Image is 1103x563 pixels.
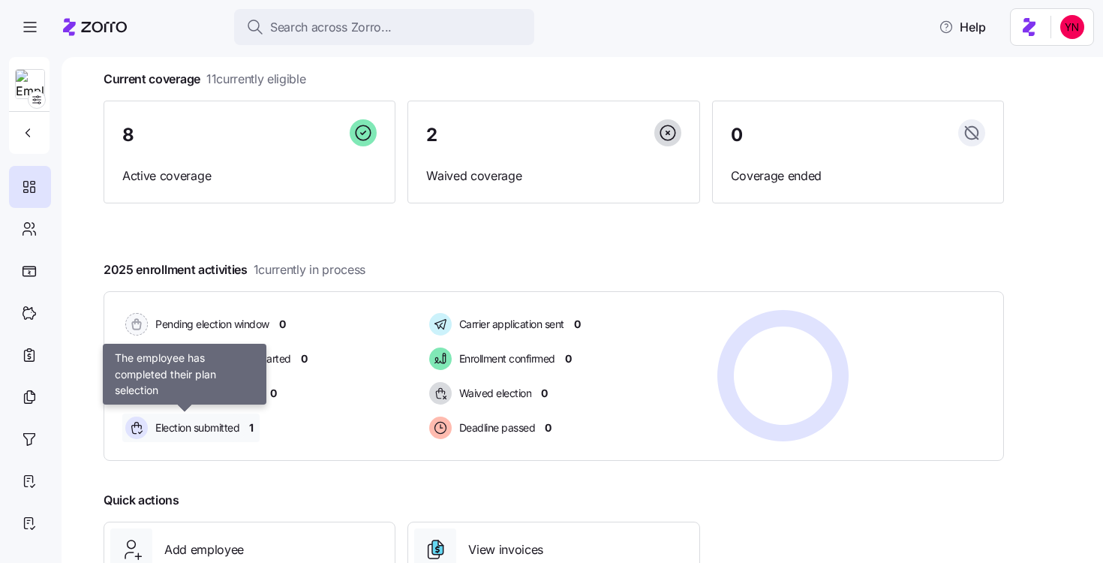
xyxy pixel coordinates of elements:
span: Search across Zorro... [270,18,392,37]
span: 8 [122,126,134,144]
img: Employer logo [16,70,44,100]
span: 2025 enrollment activities [104,260,365,279]
span: Election active: Started [151,386,260,401]
span: 0 [731,126,743,144]
span: Add employee [164,540,244,559]
span: 2 [426,126,437,144]
span: 0 [574,317,581,332]
span: 0 [545,420,551,435]
span: 1 currently in process [254,260,365,279]
span: Deadline passed [455,420,536,435]
span: Help [939,18,986,36]
span: 0 [565,351,572,366]
span: 0 [301,351,308,366]
span: 11 currently eligible [206,70,306,89]
span: Election active: Hasn't started [151,351,291,366]
span: Coverage ended [731,167,985,185]
span: 0 [541,386,548,401]
span: 0 [279,317,286,332]
span: Carrier application sent [455,317,564,332]
span: Quick actions [104,491,179,510]
span: Current coverage [104,70,306,89]
button: Help [927,12,998,42]
span: Pending election window [151,317,269,332]
span: Election submitted [151,420,239,435]
button: Search across Zorro... [234,9,534,45]
span: Active coverage [122,167,377,185]
span: 0 [270,386,277,401]
span: View invoices [468,540,543,559]
img: 113f96d2b49c10db4a30150f42351c8a [1060,15,1084,39]
span: Waived election [455,386,532,401]
span: 1 [249,420,254,435]
span: Enrollment confirmed [455,351,555,366]
span: Waived coverage [426,167,681,185]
